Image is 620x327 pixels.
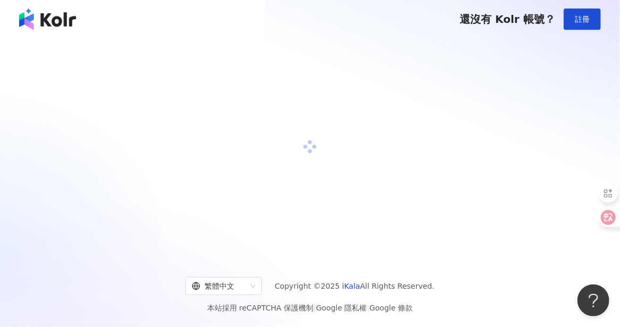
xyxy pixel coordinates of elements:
span: 註冊 [575,15,590,23]
img: logo [19,9,76,30]
div: 繁體中文 [192,278,246,295]
iframe: Help Scout Beacon - Open [577,284,609,316]
a: Google 條款 [369,304,413,312]
span: | [313,304,316,312]
span: | [367,304,370,312]
span: 還沒有 Kolr 帳號？ [460,13,555,26]
button: 註冊 [564,9,601,30]
a: iKala [342,282,360,290]
a: Google 隱私權 [316,304,367,312]
span: 本站採用 reCAPTCHA 保護機制 [207,301,413,314]
span: Copyright © 2025 All Rights Reserved. [275,280,435,292]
